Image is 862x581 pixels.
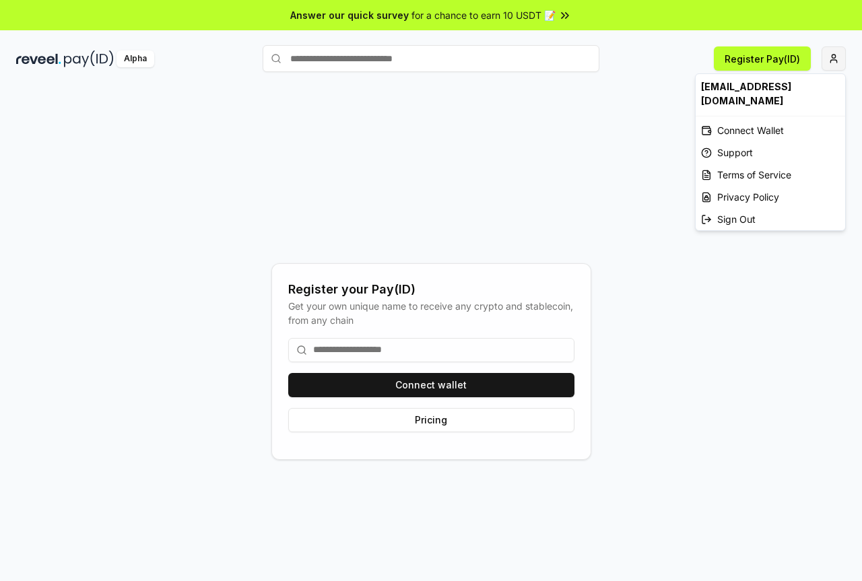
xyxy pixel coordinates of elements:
div: Sign Out [696,208,845,230]
div: Connect Wallet [696,119,845,141]
div: [EMAIL_ADDRESS][DOMAIN_NAME] [696,74,845,113]
a: Terms of Service [696,164,845,186]
a: Privacy Policy [696,186,845,208]
a: Support [696,141,845,164]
